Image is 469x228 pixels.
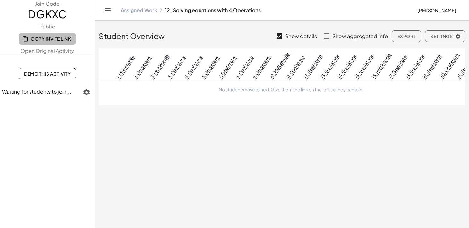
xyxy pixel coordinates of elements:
[387,53,408,80] a: 17. Goal state
[285,28,317,44] label: Show details
[370,52,392,80] a: 16. Multimedia
[332,28,388,44] label: Show aggregated info
[19,68,76,79] a: Demo This Activity
[132,55,152,80] a: 2. Goal state
[39,23,55,30] label: Public
[302,53,323,79] a: 12. Goal state
[438,52,460,80] a: 20. Goal state
[412,4,461,16] button: [PERSON_NAME]
[392,30,421,42] button: Export
[397,33,415,39] span: Export
[251,55,271,80] a: 9. Goal state
[268,52,290,80] a: 10. Multimedia
[183,54,203,80] a: 5. Goal state
[149,53,170,80] a: 3. Multimedia
[121,7,157,13] a: Assigned Work
[217,55,237,79] a: 7. Goal state
[336,53,357,80] a: 14. Goal state
[425,30,465,42] button: Settings
[234,54,254,80] a: 8. Goal state
[431,33,460,39] span: Settings
[103,5,113,15] button: Toggle navigation
[353,53,374,80] a: 15. Goal state
[19,33,76,45] button: Copy Invite Link
[200,55,220,80] a: 6. Goal state
[417,7,456,13] span: [PERSON_NAME]
[404,53,425,80] a: 18. Goal state
[285,54,305,80] a: 11. Goal state
[421,53,442,79] a: 19. Goal state
[24,71,71,77] span: Demo This Activity
[319,53,340,80] a: 13. Goal state
[99,21,465,44] div: Student Overview
[166,54,186,80] a: 4. Goal state
[2,88,71,95] span: Waiting for students to join...
[24,36,71,42] span: Copy Invite Link
[115,54,135,80] a: 1. Multimedia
